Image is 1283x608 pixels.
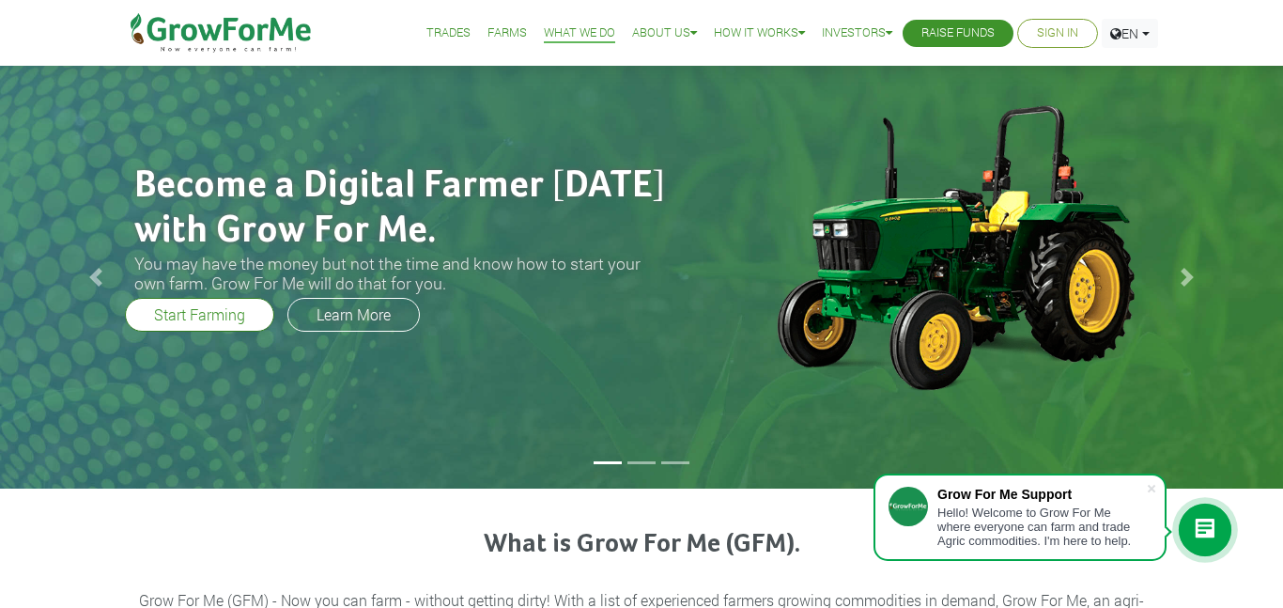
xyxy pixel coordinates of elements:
a: EN [1102,19,1158,48]
a: Trades [426,23,471,43]
a: Learn More [287,298,420,332]
a: Start Farming [125,298,274,332]
h2: Become a Digital Farmer [DATE] with Grow For Me. [134,164,670,254]
h3: What is Grow For Me (GFM). [137,529,1146,561]
a: How it Works [714,23,805,43]
h3: You may have the money but not the time and know how to start your own farm. Grow For Me will do ... [134,254,670,293]
a: What We Do [544,23,615,43]
a: Sign In [1037,23,1078,43]
a: Investors [822,23,892,43]
a: Raise Funds [921,23,995,43]
div: Grow For Me Support [937,487,1146,502]
a: Farms [487,23,527,43]
img: growforme image [745,96,1163,397]
div: Hello! Welcome to Grow For Me where everyone can farm and trade Agric commodities. I'm here to help. [937,506,1146,548]
a: About Us [632,23,697,43]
